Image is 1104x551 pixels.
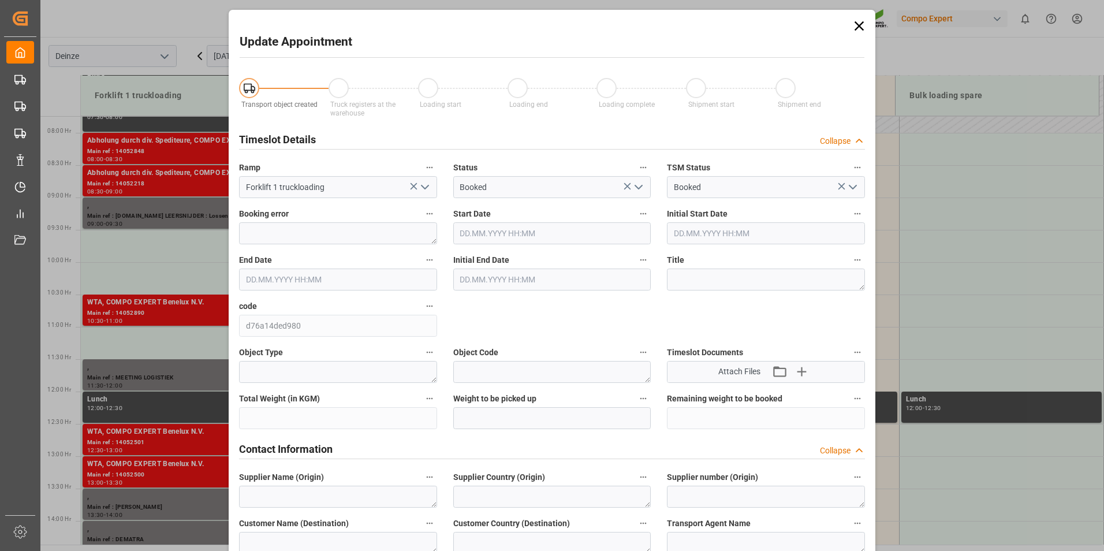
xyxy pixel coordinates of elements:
input: DD.MM.YYYY HH:MM [453,269,651,291]
span: Loading start [420,100,461,109]
button: Ramp [422,160,437,175]
span: Transport Agent Name [667,518,751,530]
input: DD.MM.YYYY HH:MM [667,222,865,244]
button: Supplier Country (Origin) [636,470,651,485]
button: Total Weight (in KGM) [422,391,437,406]
span: Remaining weight to be booked [667,393,782,405]
span: Loading complete [599,100,655,109]
span: Attach Files [718,366,760,378]
span: Shipment end [778,100,821,109]
input: Type to search/select [239,176,437,198]
input: DD.MM.YYYY HH:MM [453,222,651,244]
button: Timeslot Documents [850,345,865,360]
button: Object Type [422,345,437,360]
span: Initial Start Date [667,208,728,220]
button: End Date [422,252,437,267]
span: Initial End Date [453,254,509,266]
div: Collapse [820,445,851,457]
span: Truck registers at the warehouse [330,100,396,117]
button: Initial Start Date [850,206,865,221]
button: open menu [629,178,647,196]
button: Start Date [636,206,651,221]
button: open menu [843,178,860,196]
span: Shipment start [688,100,734,109]
button: Title [850,252,865,267]
button: Transport Agent Name [850,516,865,531]
span: Title [667,254,684,266]
span: Customer Name (Destination) [239,518,349,530]
button: Object Code [636,345,651,360]
button: Initial End Date [636,252,651,267]
span: End Date [239,254,272,266]
button: Status [636,160,651,175]
span: TSM Status [667,162,710,174]
input: Type to search/select [453,176,651,198]
h2: Contact Information [239,441,333,457]
span: code [239,300,257,312]
span: Start Date [453,208,491,220]
button: Supplier Name (Origin) [422,470,437,485]
button: code [422,299,437,314]
span: Supplier number (Origin) [667,471,758,483]
span: Supplier Country (Origin) [453,471,545,483]
span: Timeslot Documents [667,347,743,359]
span: Supplier Name (Origin) [239,471,324,483]
span: Total Weight (in KGM) [239,393,320,405]
button: Weight to be picked up [636,391,651,406]
span: Object Code [453,347,498,359]
span: Status [453,162,478,174]
span: Transport object created [241,100,318,109]
h2: Update Appointment [240,33,352,51]
h2: Timeslot Details [239,132,316,147]
button: open menu [415,178,432,196]
span: Customer Country (Destination) [453,518,570,530]
span: Weight to be picked up [453,393,536,405]
input: DD.MM.YYYY HH:MM [239,269,437,291]
button: Booking error [422,206,437,221]
button: Supplier number (Origin) [850,470,865,485]
button: Customer Country (Destination) [636,516,651,531]
span: Booking error [239,208,289,220]
span: Object Type [239,347,283,359]
button: Remaining weight to be booked [850,391,865,406]
button: TSM Status [850,160,865,175]
span: Ramp [239,162,260,174]
span: Loading end [509,100,548,109]
button: Customer Name (Destination) [422,516,437,531]
div: Collapse [820,135,851,147]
